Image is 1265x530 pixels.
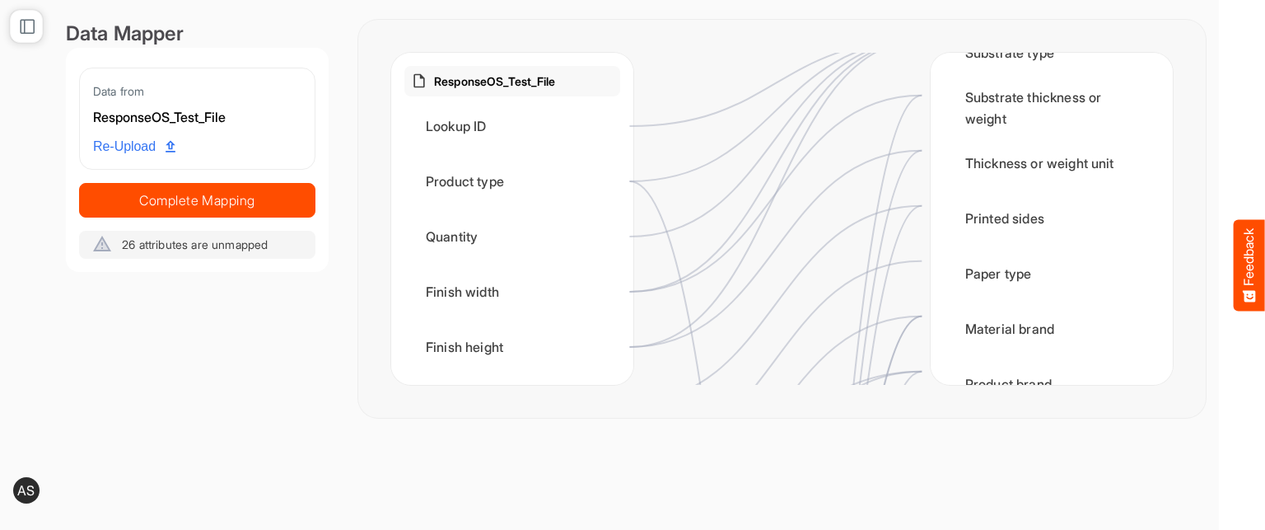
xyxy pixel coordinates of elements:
[944,303,1160,354] div: Material brand
[93,82,301,101] div: Data from
[79,183,315,218] button: Complete Mapping
[404,321,620,373] div: Finish height
[17,484,35,497] span: AS
[404,266,620,317] div: Finish width
[1234,219,1265,311] button: Feedback
[93,136,175,157] span: Re-Upload
[86,131,182,162] a: Re-Upload
[944,27,1160,78] div: Substrate type
[122,237,268,251] span: 26 attributes are unmapped
[944,248,1160,299] div: Paper type
[66,20,329,48] div: Data Mapper
[404,377,620,428] div: Unit of measure
[404,211,620,262] div: Quantity
[944,359,1160,410] div: Product brand
[944,138,1160,189] div: Thickness or weight unit
[404,101,620,152] div: Lookup ID
[80,189,315,212] span: Complete Mapping
[93,107,301,129] div: ResponseOS_Test_File
[944,193,1160,244] div: Printed sides
[404,156,620,207] div: Product type
[434,73,556,90] p: ResponseOS_Test_File
[944,82,1160,134] div: Substrate thickness or weight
